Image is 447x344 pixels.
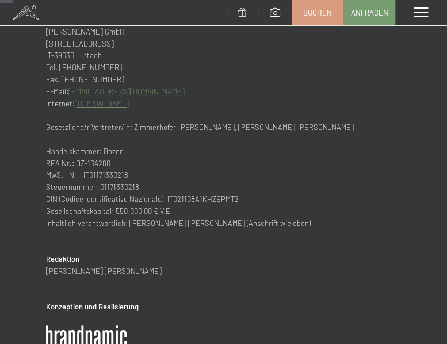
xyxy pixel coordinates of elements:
span: Anfragen [351,7,388,18]
a: [DOMAIN_NAME] [75,99,129,108]
p: Handelskammer: Bozen [46,146,401,158]
p: [PERSON_NAME] [PERSON_NAME] [46,265,401,277]
a: [EMAIL_ADDRESS][DOMAIN_NAME] [68,87,185,96]
p: Tel. [PHONE_NUMBER] [46,62,401,74]
p: Internet: [46,98,401,110]
p: E-Mail: [46,86,401,98]
h2: Konzeption und Realisierung [46,301,401,313]
p: Fax. [PHONE_NUMBER] [46,74,401,86]
p: MwSt.-Nr.: IT01171330218 [46,169,401,181]
h3: Gesetzliche/r Vertreter/in: Zimmerhofer [PERSON_NAME], [PERSON_NAME] [PERSON_NAME] [46,121,401,133]
p: Steuernummer: 01171330218 [46,181,401,193]
h2: Redaktion [46,253,401,265]
a: Buchen [292,1,343,25]
a: Anfragen [344,1,395,25]
p: Gesellschaftskapital: 550.000,00 € V.E. [46,205,401,217]
p: REA Nr.: BZ-104280 [46,158,401,170]
p: IT-39030 Luttach [46,49,401,62]
p: CIN (Codice Identificativo Nazionale): IT021108A1KHZEPMT2 [46,193,401,205]
p: Inhaltlich verantwortlich: [PERSON_NAME] [PERSON_NAME] (Anschrift wie oben) [46,217,401,230]
p: [PERSON_NAME] GmbH [46,26,401,38]
p: [STREET_ADDRESS] [46,38,401,50]
span: Buchen [303,7,332,18]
